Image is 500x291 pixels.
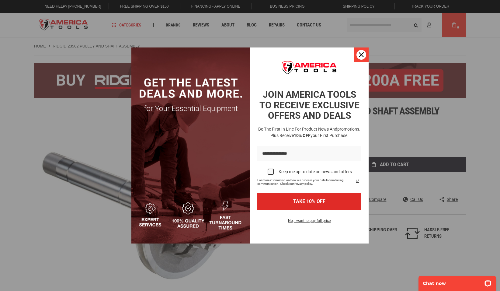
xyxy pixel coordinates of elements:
[257,178,354,186] span: For more information on how we process your data for marketing communication. Check our Privacy p...
[354,177,361,185] svg: link icon
[359,52,364,57] svg: close icon
[415,272,500,291] iframe: LiveChat chat widget
[257,146,361,162] input: Email field
[294,133,311,138] strong: 10% OFF
[283,217,335,228] button: No, I want to pay full price
[279,169,352,174] div: Keep me up to date on news and offers
[259,89,359,121] strong: JOIN AMERICA TOOLS TO RECEIVE EXCLUSIVE OFFERS AND DEALS
[256,126,363,139] h3: Be the first in line for product news and
[354,47,369,62] button: Close
[270,127,361,138] span: promotions. Plus receive your first purchase.
[354,177,361,185] a: Read our Privacy Policy
[257,193,361,210] button: TAKE 10% OFF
